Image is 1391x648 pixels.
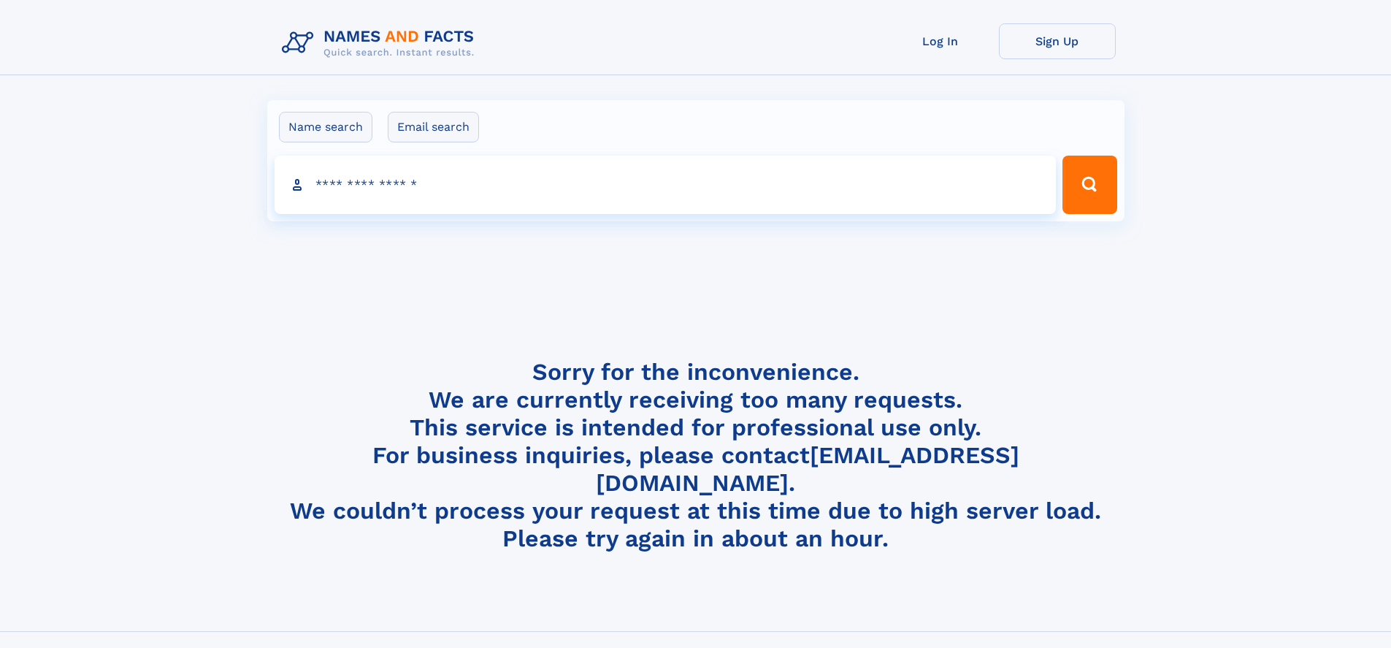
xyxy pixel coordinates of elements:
[999,23,1116,59] a: Sign Up
[275,156,1057,214] input: search input
[276,23,486,63] img: Logo Names and Facts
[279,112,372,142] label: Name search
[1062,156,1116,214] button: Search Button
[276,358,1116,553] h4: Sorry for the inconvenience. We are currently receiving too many requests. This service is intend...
[596,441,1019,497] a: [EMAIL_ADDRESS][DOMAIN_NAME]
[882,23,999,59] a: Log In
[388,112,479,142] label: Email search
